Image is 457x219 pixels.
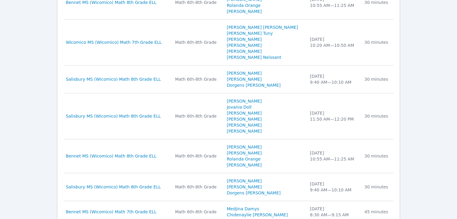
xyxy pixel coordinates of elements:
[310,181,357,193] div: [DATE] 9:40 AM — 10:10 AM
[310,150,357,162] div: [DATE] 10:55 AM — 11:25 AM
[63,65,394,93] tr: Salisbury MS (Wicomico) Math 8th Grade ELLMath 6th-8th Grade[PERSON_NAME][PERSON_NAME]Dorgens [PE...
[310,36,357,48] div: [DATE] 10:20 AM — 10:50 AM
[227,144,262,150] a: [PERSON_NAME]
[63,19,394,65] tr: Wicomico MS (Wicomico) Math 7th Grade ELLMath 6th-8th Grade[PERSON_NAME] [PERSON_NAME][PERSON_NAM...
[310,206,357,218] div: [DATE] 8:30 AM — 9:15 AM
[227,122,262,128] a: [PERSON_NAME]
[66,113,161,119] a: Salisbury MS (Wicomico) Math 8th Grade ELL
[63,93,394,139] tr: Salisbury MS (Wicomico) Math 8th Grade ELLMath 6th-8th Grade[PERSON_NAME]Jovania Doll[PERSON_NAME...
[175,76,220,82] div: Math 6th-8th Grade
[175,153,220,159] div: Math 6th-8th Grade
[227,42,262,48] a: [PERSON_NAME]
[227,128,262,134] a: [PERSON_NAME]
[227,36,262,42] a: [PERSON_NAME]
[175,113,220,119] div: Math 6th-8th Grade
[364,76,390,82] div: 30 minutes
[364,209,390,215] div: 45 minutes
[227,70,262,76] a: [PERSON_NAME]
[66,76,161,82] a: Salisbury MS (Wicomico) Math 8th Grade ELL
[227,116,262,122] a: [PERSON_NAME]
[227,8,262,14] a: [PERSON_NAME]
[227,190,281,196] a: Dorgens [PERSON_NAME]
[66,39,162,45] a: Wicomico MS (Wicomico) Math 7th Grade ELL
[364,39,390,45] div: 30 minutes
[227,184,262,190] a: [PERSON_NAME]
[175,39,220,45] div: Math 6th-8th Grade
[364,184,390,190] div: 30 minutes
[227,104,251,110] a: Jovania Doll
[66,153,157,159] a: Bennet MS (Wicomico) Math 8th Grade ELL
[175,184,220,190] div: Math 6th-8th Grade
[66,184,161,190] a: Salisbury MS (Wicomico) Math 8th Grade ELL
[66,209,157,215] a: Bennet MS (Wicomico) Math 7th Grade ELL
[227,212,288,218] a: Chidenaylie [PERSON_NAME]
[227,206,259,212] a: Medjina Damys
[227,178,262,184] a: [PERSON_NAME]
[227,156,261,162] a: Rolanda Orange
[227,162,262,168] a: [PERSON_NAME]
[227,82,281,88] a: Dorgens [PERSON_NAME]
[227,76,262,82] a: [PERSON_NAME]
[227,24,298,30] a: [PERSON_NAME] [PERSON_NAME]
[310,110,357,122] div: [DATE] 11:50 AM — 12:20 PM
[175,209,220,215] div: Math 6th-8th Grade
[227,2,261,8] a: Rolanda Orange
[63,139,394,173] tr: Bennet MS (Wicomico) Math 8th Grade ELLMath 6th-8th Grade[PERSON_NAME][PERSON_NAME]Rolanda Orange...
[227,110,262,116] a: [PERSON_NAME]
[227,98,262,104] a: [PERSON_NAME]
[63,173,394,201] tr: Salisbury MS (Wicomico) Math 8th Grade ELLMath 6th-8th Grade[PERSON_NAME][PERSON_NAME]Dorgens [PE...
[227,54,281,60] a: [PERSON_NAME] Neissant
[364,153,390,159] div: 30 minutes
[227,150,262,156] a: [PERSON_NAME]
[227,30,273,36] a: [PERSON_NAME] Tuny
[364,113,390,119] div: 30 minutes
[227,48,262,54] a: [PERSON_NAME]
[310,73,357,85] div: [DATE] 9:40 AM — 10:10 AM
